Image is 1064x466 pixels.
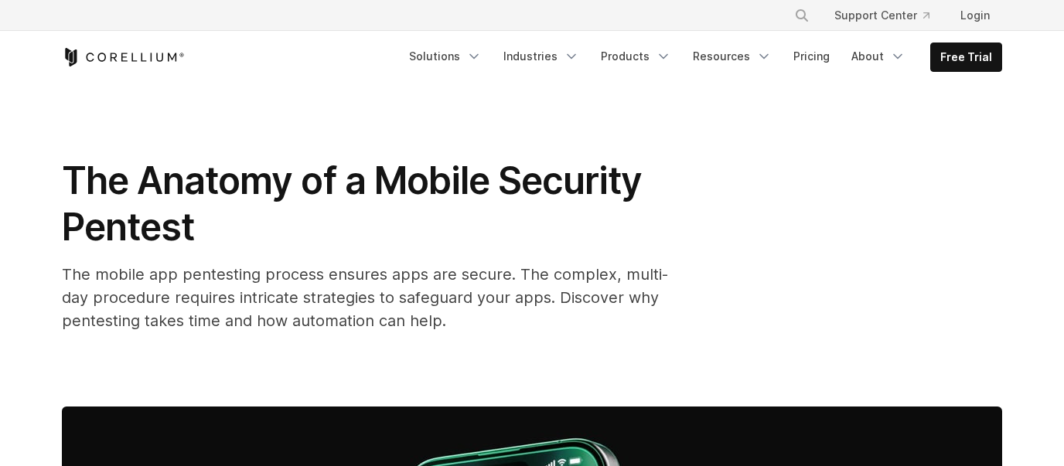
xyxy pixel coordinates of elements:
[822,2,942,29] a: Support Center
[784,43,839,70] a: Pricing
[62,158,642,250] span: The Anatomy of a Mobile Security Pentest
[788,2,816,29] button: Search
[400,43,1002,72] div: Navigation Menu
[62,48,185,66] a: Corellium Home
[948,2,1002,29] a: Login
[931,43,1001,71] a: Free Trial
[842,43,915,70] a: About
[62,265,668,330] span: The mobile app pentesting process ensures apps are secure. The complex, multi-day procedure requi...
[776,2,1002,29] div: Navigation Menu
[592,43,680,70] a: Products
[494,43,588,70] a: Industries
[684,43,781,70] a: Resources
[400,43,491,70] a: Solutions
